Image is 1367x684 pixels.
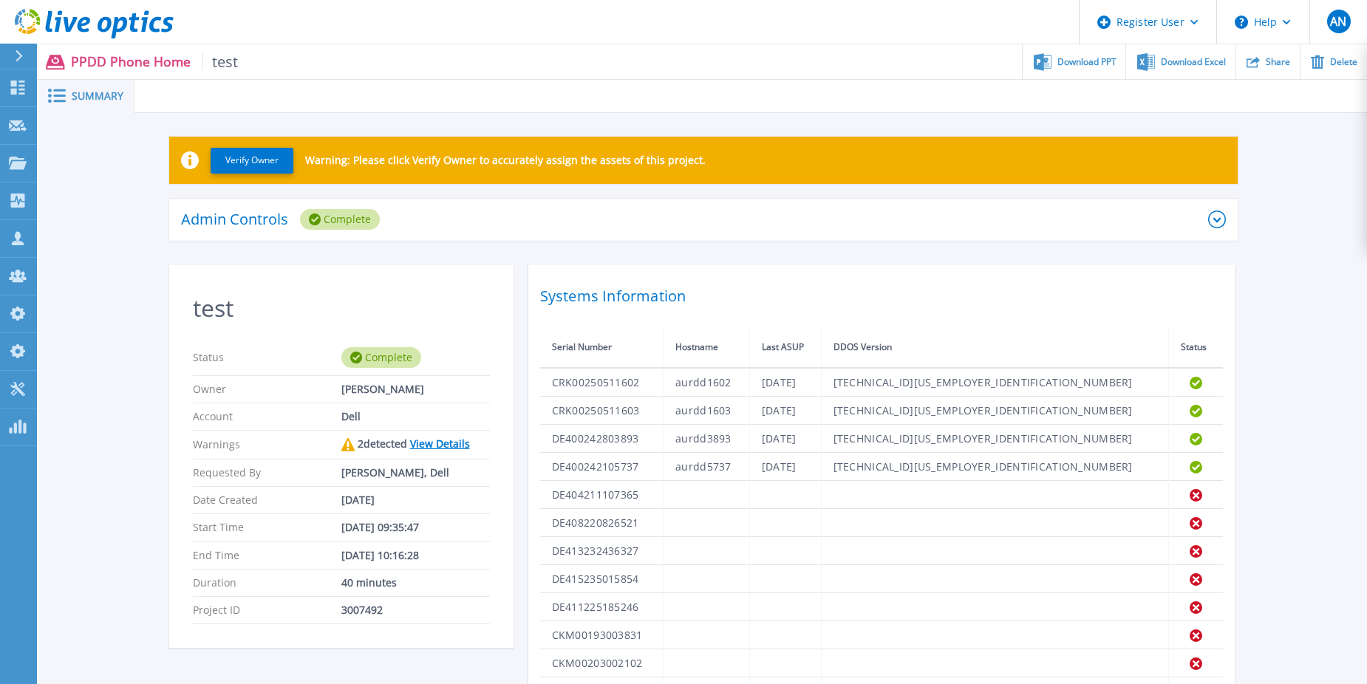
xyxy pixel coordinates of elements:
[540,565,664,593] td: DE415235015854
[193,494,341,506] p: Date Created
[821,397,1169,425] td: [TECHNICAL_ID][US_EMPLOYER_IDENTIFICATION_NUMBER]
[71,53,239,70] p: PPDD Phone Home
[540,425,664,453] td: DE400242803893
[540,621,664,649] td: CKM00193003831
[1330,58,1357,66] span: Delete
[193,521,341,533] p: Start Time
[540,327,664,368] th: Serial Number
[749,368,821,397] td: [DATE]
[664,397,750,425] td: aurdd1603
[305,154,706,166] p: Warning: Please click Verify Owner to accurately assign the assets of this project.
[193,577,341,589] p: Duration
[1330,16,1346,27] span: AN
[821,453,1169,481] td: [TECHNICAL_ID][US_EMPLOYER_IDENTIFICATION_NUMBER]
[341,550,490,561] div: [DATE] 10:16:28
[749,425,821,453] td: [DATE]
[193,550,341,561] p: End Time
[1169,327,1223,368] th: Status
[211,148,293,174] button: Verify Owner
[341,521,490,533] div: [DATE] 09:35:47
[193,411,341,423] p: Account
[749,327,821,368] th: Last ASUP
[540,453,664,481] td: DE400242105737
[193,604,341,616] p: Project ID
[341,383,490,395] div: [PERSON_NAME]
[821,368,1169,397] td: [TECHNICAL_ID][US_EMPLOYER_IDENTIFICATION_NUMBER]
[664,327,750,368] th: Hostname
[72,91,123,101] span: Summary
[664,425,750,453] td: aurdd3893
[540,593,664,621] td: DE411225185246
[193,467,341,479] p: Requested By
[821,327,1169,368] th: DDOS Version
[540,481,664,509] td: DE404211107365
[540,368,664,397] td: CRK00250511602
[540,537,664,565] td: DE413232436327
[341,604,490,616] div: 3007492
[1057,58,1117,66] span: Download PPT
[341,347,421,368] div: Complete
[193,347,341,368] p: Status
[181,212,288,227] p: Admin Controls
[664,368,750,397] td: aurdd1602
[341,411,490,423] div: Dell
[540,649,664,677] td: CKM00203002102
[193,438,341,451] p: Warnings
[540,509,664,537] td: DE408220826521
[341,467,490,479] div: [PERSON_NAME], Dell
[300,209,380,230] div: Complete
[193,295,490,322] h2: test
[341,494,490,506] div: [DATE]
[540,397,664,425] td: CRK00250511603
[749,453,821,481] td: [DATE]
[1161,58,1226,66] span: Download Excel
[341,577,490,589] div: 40 minutes
[540,283,1223,309] h2: Systems Information
[1266,58,1290,66] span: Share
[341,438,490,451] div: 2 detected
[749,397,821,425] td: [DATE]
[410,437,470,451] a: View Details
[664,453,750,481] td: aurdd5737
[193,383,341,395] p: Owner
[202,53,239,70] span: test
[821,425,1169,453] td: [TECHNICAL_ID][US_EMPLOYER_IDENTIFICATION_NUMBER]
